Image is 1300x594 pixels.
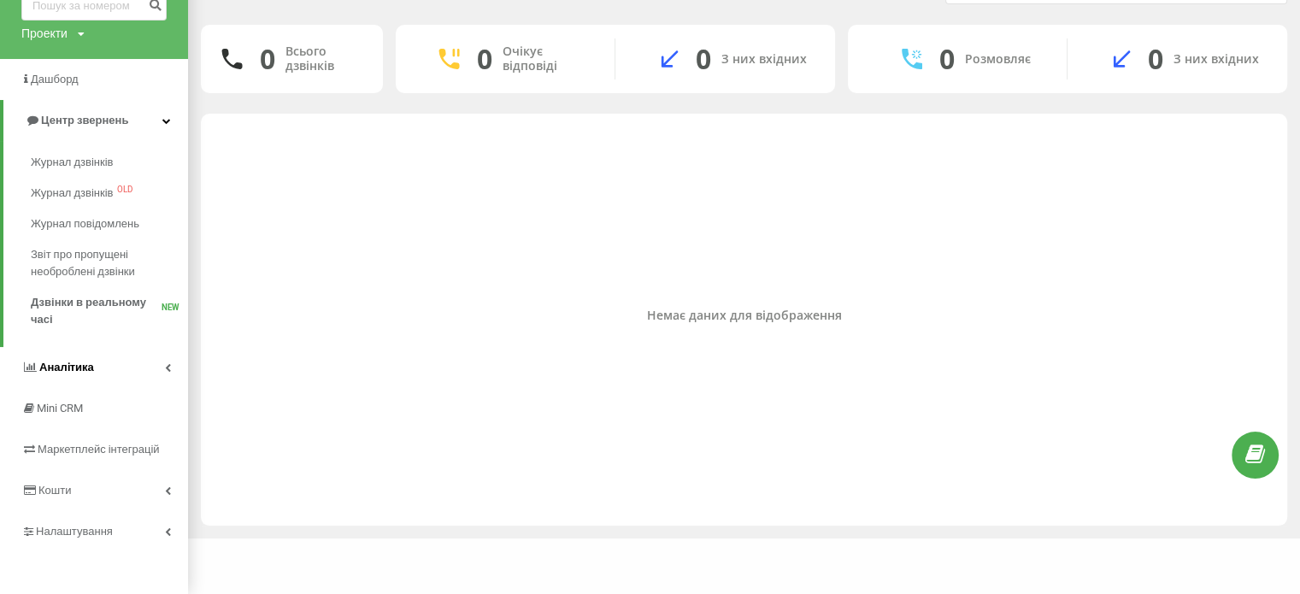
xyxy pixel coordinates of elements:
[31,147,188,178] a: Журнал дзвінків
[503,44,589,74] div: Очікує відповіді
[1174,52,1259,67] div: З них вхідних
[31,73,79,85] span: Дашборд
[31,154,113,171] span: Журнал дзвінків
[41,114,128,126] span: Центр звернень
[31,178,188,209] a: Журнал дзвінківOLD
[965,52,1031,67] div: Розмовляє
[31,246,179,280] span: Звіт про пропущені необроблені дзвінки
[939,43,955,75] div: 0
[38,484,71,497] span: Кошти
[1148,43,1163,75] div: 0
[477,43,492,75] div: 0
[721,52,807,67] div: З них вхідних
[31,294,162,328] span: Дзвінки в реальному часі
[260,43,275,75] div: 0
[285,44,362,74] div: Всього дзвінків
[36,525,113,538] span: Налаштування
[31,209,188,239] a: Журнал повідомлень
[696,43,711,75] div: 0
[39,361,94,373] span: Аналiтика
[31,287,188,335] a: Дзвінки в реальному часіNEW
[37,402,83,415] span: Mini CRM
[31,215,139,232] span: Журнал повідомлень
[215,308,1274,322] div: Немає даних для відображення
[31,185,113,202] span: Журнал дзвінків
[31,239,188,287] a: Звіт про пропущені необроблені дзвінки
[3,100,188,141] a: Центр звернень
[38,443,160,456] span: Маркетплейс інтеграцій
[21,25,68,42] div: Проекти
